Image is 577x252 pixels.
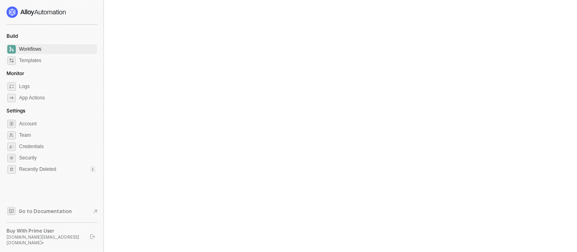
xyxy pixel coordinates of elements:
[90,234,95,239] span: logout
[6,108,25,114] span: Settings
[6,6,67,18] img: logo
[19,95,45,101] div: App Actions
[19,142,95,151] span: Credentials
[7,56,16,65] span: marketplace
[7,142,16,151] span: credentials
[7,131,16,140] span: team
[91,207,99,215] span: document-arrow
[90,166,95,172] div: 1
[7,120,16,128] span: settings
[19,130,95,140] span: Team
[7,45,16,54] span: dashboard
[6,228,83,234] div: Buy With Prime User
[7,82,16,91] span: icon-logs
[7,207,15,215] span: documentation
[19,208,72,215] span: Go to Documentation
[7,94,16,102] span: icon-app-actions
[6,234,83,246] div: [DOMAIN_NAME][EMAIL_ADDRESS][DOMAIN_NAME] •
[19,153,95,163] span: Security
[6,70,24,76] span: Monitor
[19,56,95,65] span: Templates
[7,165,16,174] span: settings
[6,6,97,18] a: logo
[19,166,56,173] span: Recently Deleted
[19,82,95,91] span: Logs
[19,44,95,54] span: Workflows
[19,119,95,129] span: Account
[6,206,97,216] a: Knowledge Base
[7,154,16,162] span: security
[6,33,18,39] span: Build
